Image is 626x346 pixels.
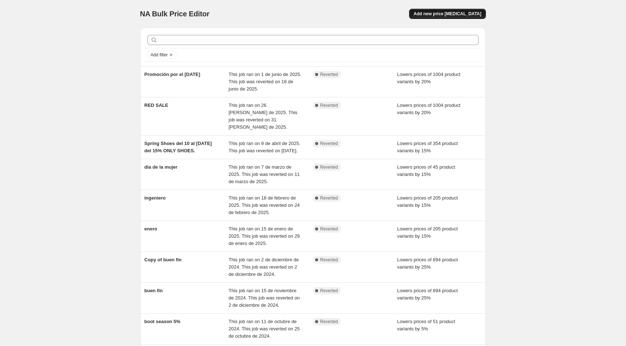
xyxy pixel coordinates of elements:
[397,288,458,301] span: Lowers prices of 894 product variants by 25%
[229,288,300,308] span: This job ran on 15 de noviembre de 2024. This job was reverted on 2 de diciembre de 2024.
[140,10,210,18] span: NA Bulk Price Editor
[397,319,455,331] span: Lowers prices of 51 product variants by 5%
[144,195,166,201] span: ingeniero
[397,226,458,239] span: Lowers prices of 205 product variants by 15%
[320,288,338,294] span: Reverted
[397,102,460,115] span: Lowers prices of 1004 product variants by 20%
[144,226,157,232] span: enero
[229,257,299,277] span: This job ran on 2 de diciembre de 2024. This job was reverted on 2 de diciembre de 2024.
[144,288,163,293] span: buen fin
[397,72,460,84] span: Lowers prices of 1004 product variants by 20%
[151,52,168,58] span: Add filter
[147,51,177,59] button: Add filter
[144,102,169,108] span: RED SALE
[320,319,338,325] span: Reverted
[144,319,181,324] span: boot season 5%
[229,319,300,339] span: This job ran on 11 de octubre de 2024. This job was reverted on 25 de octubre de 2024.
[320,102,338,108] span: Reverted
[144,257,182,262] span: Copy of buen fin
[409,9,486,19] button: Add new price [MEDICAL_DATA]
[397,141,458,153] span: Lowers prices of 354 product variants by 15%
[144,141,212,153] span: Spring Shoes del 10 al [DATE] del 15% ONLY SHOES.
[229,72,301,92] span: This job ran on 1 de junio de 2025. This job was reverted on 16 de junio de 2025.
[320,226,338,232] span: Reverted
[320,195,338,201] span: Reverted
[229,141,300,153] span: This job ran on 9 de abril de 2025. This job was reverted on [DATE].
[320,141,338,146] span: Reverted
[229,195,300,215] span: This job ran on 18 de febrero de 2025. This job was reverted on 24 de febrero de 2025.
[320,72,338,77] span: Reverted
[229,226,300,246] span: This job ran on 15 de enero de 2025. This job was reverted on 29 de enero de 2025.
[397,257,458,270] span: Lowers prices of 894 product variants by 25%
[144,164,178,170] span: dia de la mujer
[397,195,458,208] span: Lowers prices of 205 product variants by 15%
[397,164,455,177] span: Lowers prices of 45 product variants by 15%
[229,164,300,184] span: This job ran on 7 de marzo de 2025. This job was reverted on 11 de marzo de 2025.
[320,164,338,170] span: Reverted
[229,102,297,130] span: This job ran on 26 [PERSON_NAME] de 2025. This job was reverted on 31 [PERSON_NAME] de 2025.
[320,257,338,263] span: Reverted
[413,11,481,17] span: Add new price [MEDICAL_DATA]
[144,72,201,77] span: Promoción por el [DATE]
